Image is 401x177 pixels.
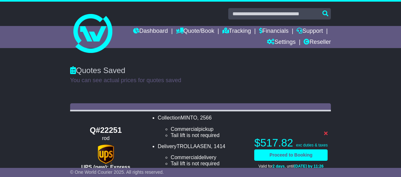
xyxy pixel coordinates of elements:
span: TROLLAASEN [177,144,211,149]
p: Valid for , until [254,164,328,169]
span: exc duties & taxes [296,143,328,147]
span: MINTO [181,115,197,120]
span: Commercial [171,155,198,160]
p: You can see actual prices for quotes saved [70,77,331,84]
li: Delivery [158,143,248,167]
span: © One World Courier 2025. All rights reserved. [70,170,164,175]
a: Settings [267,37,295,48]
span: , 1414 [211,144,225,149]
li: Collection [158,115,248,138]
span: Commercial [171,126,198,132]
a: Dashboard [133,26,168,37]
span: [DATE] by 11:26 [294,164,323,169]
span: 2 days [272,164,284,169]
span: , 2566 [197,115,211,120]
li: pickup [171,126,248,132]
img: UPS (new): Express Saver Export [98,145,114,164]
a: Reseller [304,37,331,48]
li: delivery [171,154,248,160]
a: Quote/Book [176,26,214,37]
li: Tail lift is not required [171,160,248,167]
a: Support [296,26,323,37]
div: rod [73,135,138,141]
a: Financials [259,26,289,37]
div: Quotes Saved [70,66,331,75]
span: $ [254,137,293,149]
li: Tail lift is not required [171,132,248,138]
a: Proceed to Booking [254,149,328,161]
span: UPS (new): Express Saver Export [81,164,130,176]
div: Q#22251 [73,126,138,135]
span: 517.82 [260,137,293,149]
a: Tracking [222,26,251,37]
